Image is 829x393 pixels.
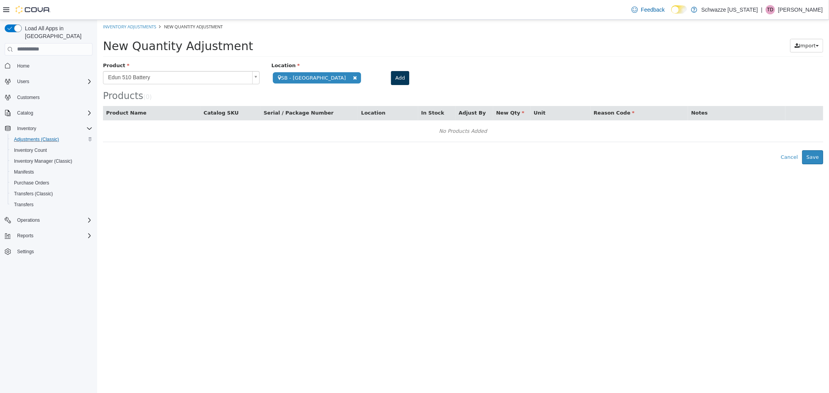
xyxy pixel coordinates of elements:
a: Adjustments (Classic) [11,135,62,144]
span: Inventory Manager (Classic) [11,157,92,166]
span: Manifests [11,167,92,177]
a: Transfers [11,200,37,209]
button: Catalog [14,108,36,118]
span: Import [702,23,719,29]
a: Transfers (Classic) [11,189,56,198]
button: In Stock [324,89,349,97]
span: Manifests [14,169,34,175]
span: Edun 510 Battery [6,52,152,64]
span: Transfers (Classic) [14,191,53,197]
span: Operations [17,217,40,223]
span: Home [17,63,30,69]
span: Product [6,43,32,49]
a: Customers [14,93,43,102]
button: Home [2,60,96,71]
button: Transfers (Classic) [8,188,96,199]
input: Dark Mode [671,5,688,14]
span: TD [767,5,773,14]
button: Notes [594,89,612,97]
button: Inventory Manager (Classic) [8,156,96,167]
span: Users [17,78,29,85]
button: Cancel [679,130,705,144]
button: Purchase Orders [8,177,96,188]
span: Inventory [14,124,92,133]
button: Operations [2,215,96,226]
span: Customers [14,92,92,102]
span: Products [6,71,46,82]
button: Operations [14,216,43,225]
a: Settings [14,247,37,256]
button: Save [705,130,726,144]
span: New Quantity Adjustment [67,4,126,10]
button: Import [693,19,726,33]
button: Settings [2,246,96,257]
span: Inventory Count [11,146,92,155]
span: Catalog [17,110,33,116]
p: Schwazze [US_STATE] [701,5,758,14]
span: New Qty [399,90,428,96]
button: Adjust By [361,89,390,97]
button: Location [264,89,290,97]
button: Serial / Package Number [166,89,238,97]
img: Cova [16,6,51,14]
button: Transfers [8,199,96,210]
button: Inventory [2,123,96,134]
div: Thomas Diperna [766,5,775,14]
span: Users [14,77,92,86]
a: Inventory Count [11,146,50,155]
span: Customers [17,94,40,101]
button: Catalog [2,108,96,118]
span: Transfers [11,200,92,209]
button: Manifests [8,167,96,177]
button: Reports [2,230,96,241]
span: Adjustments (Classic) [11,135,92,144]
div: No Products Added [11,106,721,117]
button: Users [2,76,96,87]
span: Load All Apps in [GEOGRAPHIC_DATA] [22,24,92,40]
span: New Quantity Adjustment [6,19,156,33]
button: Inventory [14,124,39,133]
button: Unit [436,89,450,97]
span: Operations [14,216,92,225]
a: Inventory Manager (Classic) [11,157,75,166]
span: SB - [GEOGRAPHIC_DATA] [176,52,264,64]
a: Edun 510 Battery [6,51,162,64]
span: Inventory Manager (Classic) [14,158,72,164]
span: Home [14,61,92,71]
span: Inventory Count [14,147,47,153]
span: Catalog [14,108,92,118]
button: Inventory Count [8,145,96,156]
p: [PERSON_NAME] [778,5,823,14]
span: 0 [49,74,52,81]
a: Home [14,61,33,71]
a: Manifests [11,167,37,177]
button: Users [14,77,32,86]
button: Product Name [9,89,51,97]
button: Customers [2,92,96,103]
button: Catalog SKU [106,89,143,97]
nav: Complex example [5,57,92,278]
button: Reports [14,231,37,240]
span: Purchase Orders [14,180,49,186]
span: Reports [17,233,33,239]
span: Transfers (Classic) [11,189,92,198]
span: Inventory [17,125,36,132]
a: Purchase Orders [11,178,52,188]
button: Adjustments (Classic) [8,134,96,145]
span: Purchase Orders [11,178,92,188]
span: Reason Code [497,90,538,96]
button: Add [294,51,312,65]
span: Settings [14,247,92,256]
span: Location [174,43,202,49]
small: ( ) [46,74,55,81]
span: Settings [17,249,34,255]
span: Transfers [14,202,33,208]
span: Adjustments (Classic) [14,136,59,143]
span: Reports [14,231,92,240]
span: Feedback [641,6,665,14]
a: Feedback [628,2,668,17]
a: Inventory Adjustments [6,4,59,10]
p: | [761,5,763,14]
